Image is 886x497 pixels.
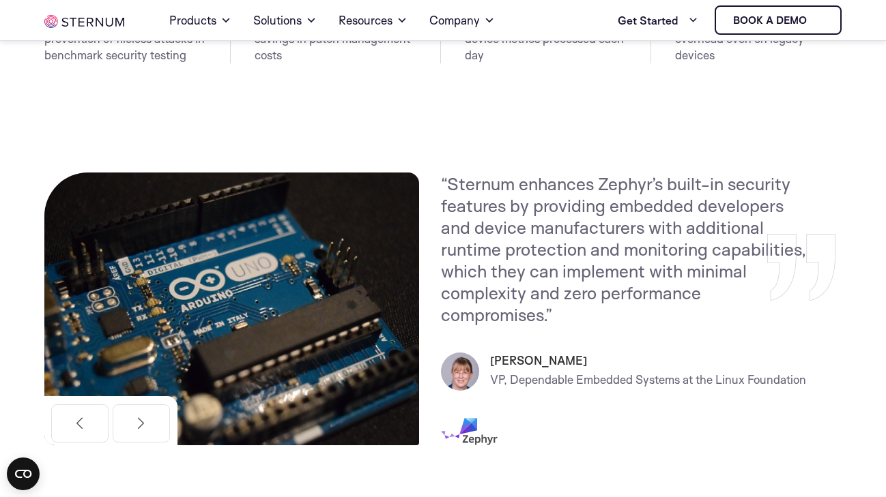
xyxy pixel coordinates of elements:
[618,7,698,34] a: Get Started
[490,369,806,391] p: VP, Dependable Embedded Systems at the Linux Foundation
[255,31,416,63] div: savings in patch management costs
[812,15,823,26] img: sternum iot
[465,31,627,63] div: device metrics processed each day
[44,31,206,63] div: prevention of fileless attacks in benchmark security testing
[253,1,317,40] a: Solutions
[113,404,170,442] button: Next
[441,352,479,391] img: Kate Stewart
[441,418,498,445] img: VP, Dependable Embedded Systems at the Linux Foundation
[44,15,124,29] img: sternum iot
[429,1,495,40] a: Company
[51,404,109,442] button: Previous
[675,31,842,63] div: overhead even on legacy devices
[7,457,40,490] button: Open CMP widget
[169,1,231,40] a: Products
[715,5,842,35] a: Book a demo
[339,1,408,40] a: Resources
[44,172,419,445] img: VP, Dependable Embedded Systems at the Linux Foundation
[441,172,810,325] p: “Sternum enhances Zephyr’s built-in security features by providing embedded developers and device...
[490,352,806,369] h6: [PERSON_NAME]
